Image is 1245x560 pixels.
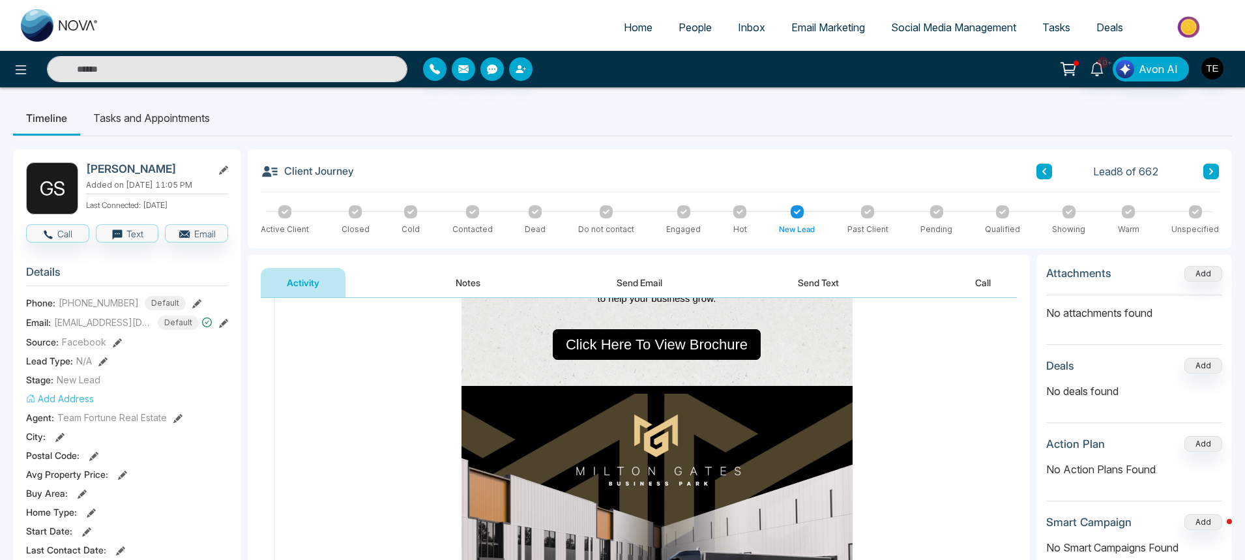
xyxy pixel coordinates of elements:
[725,15,778,40] a: Inbox
[1046,359,1074,372] h3: Deals
[57,411,167,424] span: Team Fortune Real Estate
[1046,383,1222,399] p: No deals found
[26,411,54,424] span: Agent:
[666,224,701,235] div: Engaged
[949,268,1017,297] button: Call
[666,15,725,40] a: People
[21,9,99,42] img: Nova CRM Logo
[26,467,108,481] span: Avg Property Price :
[891,21,1016,34] span: Social Media Management
[611,15,666,40] a: Home
[1046,516,1132,529] h3: Smart Campaign
[26,316,51,329] span: Email:
[402,224,420,235] div: Cold
[1046,437,1105,450] h3: Action Plan
[1201,516,1232,547] iframe: Intercom live chat
[1097,57,1109,68] span: 10+
[261,268,345,297] button: Activity
[1184,514,1222,530] button: Add
[578,224,634,235] div: Do not contact
[26,486,68,500] span: Buy Area :
[1093,164,1159,179] span: Lead 8 of 662
[1113,57,1189,81] button: Avon AI
[1184,436,1222,452] button: Add
[1184,266,1222,282] button: Add
[26,430,46,443] span: City :
[1143,12,1237,42] img: Market-place.gif
[452,224,493,235] div: Contacted
[86,179,228,191] p: Added on [DATE] 11:05 PM
[1083,15,1136,40] a: Deals
[878,15,1029,40] a: Social Media Management
[26,354,73,368] span: Lead Type:
[779,224,815,235] div: New Lead
[1046,540,1222,555] p: No Smart Campaigns Found
[1201,57,1223,80] img: User Avatar
[165,224,228,243] button: Email
[261,162,354,181] h3: Client Journey
[96,224,159,243] button: Text
[985,224,1020,235] div: Qualified
[1184,358,1222,374] button: Add
[13,100,80,136] li: Timeline
[1184,267,1222,278] span: Add
[26,524,72,538] span: Start Date :
[59,296,139,310] span: [PHONE_NUMBER]
[261,224,309,235] div: Active Client
[430,268,506,297] button: Notes
[26,392,94,405] button: Add Address
[778,15,878,40] a: Email Marketing
[26,543,106,557] span: Last Contact Date :
[26,335,59,349] span: Source:
[591,268,688,297] button: Send Email
[54,316,152,329] span: [EMAIL_ADDRESS][DOMAIN_NAME]
[26,505,77,519] span: Home Type :
[738,21,765,34] span: Inbox
[1052,224,1085,235] div: Showing
[80,100,223,136] li: Tasks and Appointments
[145,296,186,310] span: Default
[733,224,747,235] div: Hot
[1046,267,1111,280] h3: Attachments
[1118,224,1139,235] div: Warm
[1046,295,1222,321] p: No attachments found
[624,21,652,34] span: Home
[1081,57,1113,80] a: 10+
[1116,60,1134,78] img: Lead Flow
[791,21,865,34] span: Email Marketing
[57,373,100,387] span: New Lead
[76,354,92,368] span: N/A
[86,197,228,211] p: Last Connected: [DATE]
[525,224,546,235] div: Dead
[920,224,952,235] div: Pending
[158,316,199,330] span: Default
[26,449,80,462] span: Postal Code :
[1046,462,1222,477] p: No Action Plans Found
[62,335,106,349] span: Facebook
[26,265,228,286] h3: Details
[342,224,370,235] div: Closed
[1042,21,1070,34] span: Tasks
[772,268,865,297] button: Send Text
[1139,61,1178,77] span: Avon AI
[26,373,53,387] span: Stage:
[86,162,207,175] h2: [PERSON_NAME]
[1171,224,1219,235] div: Unspecified
[1029,15,1083,40] a: Tasks
[26,224,89,243] button: Call
[847,224,888,235] div: Past Client
[1096,21,1123,34] span: Deals
[26,296,55,310] span: Phone:
[679,21,712,34] span: People
[26,162,78,214] div: G S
